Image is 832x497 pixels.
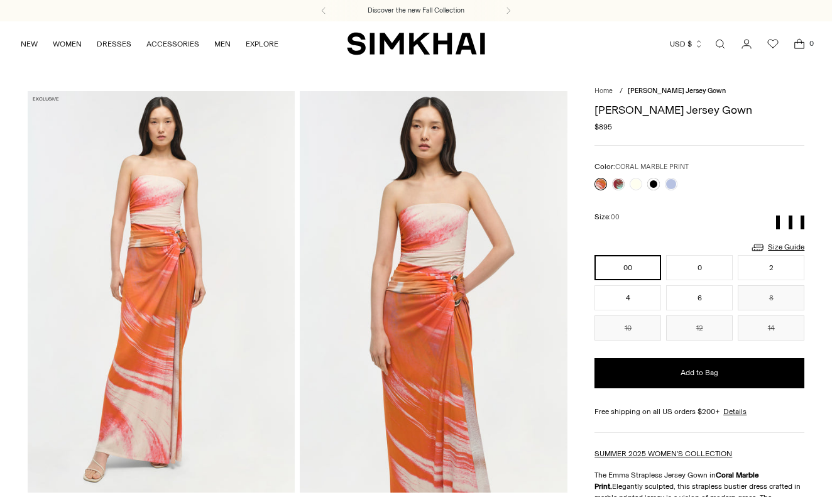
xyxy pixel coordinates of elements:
[594,104,804,116] h1: [PERSON_NAME] Jersey Gown
[300,91,567,492] img: Emma Strapless Jersey Gown
[666,285,733,310] button: 6
[620,86,623,97] div: /
[611,213,620,221] span: 00
[594,121,612,133] span: $895
[666,255,733,280] button: 0
[146,30,199,58] a: ACCESSORIES
[723,406,747,417] a: Details
[594,87,613,95] a: Home
[21,30,38,58] a: NEW
[615,163,689,171] span: CORAL MARBLE PRINT
[53,30,82,58] a: WOMEN
[368,6,464,16] a: Discover the new Fall Collection
[708,31,733,57] a: Open search modal
[594,211,620,223] label: Size:
[806,38,817,49] span: 0
[666,315,733,341] button: 12
[594,285,661,310] button: 4
[670,30,703,58] button: USD $
[347,31,485,56] a: SIMKHAI
[594,315,661,341] button: 10
[738,255,804,280] button: 2
[594,449,732,458] a: SUMMER 2025 WOMEN'S COLLECTION
[738,315,804,341] button: 14
[750,239,804,255] a: Size Guide
[594,358,804,388] button: Add to Bag
[787,31,812,57] a: Open cart modal
[28,91,295,492] img: Emma Strapless Jersey Gown
[734,31,759,57] a: Go to the account page
[628,87,726,95] span: [PERSON_NAME] Jersey Gown
[214,30,231,58] a: MEN
[246,30,278,58] a: EXPLORE
[97,30,131,58] a: DRESSES
[594,471,759,491] strong: Coral Marble Print.
[760,31,785,57] a: Wishlist
[594,86,804,97] nav: breadcrumbs
[594,406,804,417] div: Free shipping on all US orders $200+
[681,368,718,378] span: Add to Bag
[594,255,661,280] button: 00
[738,285,804,310] button: 8
[594,161,689,173] label: Color:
